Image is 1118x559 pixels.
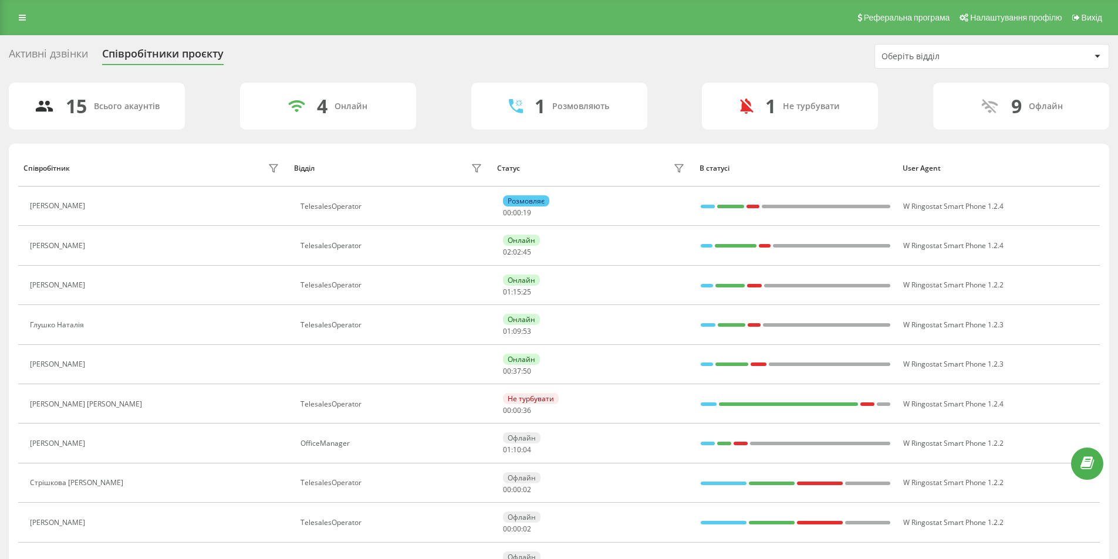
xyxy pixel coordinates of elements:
[513,524,521,534] span: 00
[783,101,840,111] div: Не турбувати
[300,439,485,448] div: OfficeManager
[300,519,485,527] div: TelesalesOperator
[513,366,521,376] span: 37
[30,519,88,527] div: [PERSON_NAME]
[503,209,531,217] div: : :
[881,52,1022,62] div: Оберіть відділ
[30,202,88,210] div: [PERSON_NAME]
[300,479,485,487] div: TelesalesOperator
[503,406,531,415] div: : :
[503,327,531,336] div: : :
[503,445,511,455] span: 01
[700,164,891,172] div: В статусі
[30,281,88,289] div: [PERSON_NAME]
[513,405,521,415] span: 00
[30,360,88,368] div: [PERSON_NAME]
[903,164,1095,172] div: User Agent
[503,288,531,296] div: : :
[523,485,531,494] span: 02
[503,208,511,218] span: 00
[30,321,87,329] div: Глушко Наталія
[30,242,88,250] div: [PERSON_NAME]
[497,164,520,172] div: Статус
[503,525,531,533] div: : :
[513,485,521,494] span: 00
[503,366,511,376] span: 00
[300,242,485,250] div: TelesalesOperator
[903,438,1004,448] span: W Ringostat Smart Phone 1.2.2
[503,195,549,206] div: Розмовляє
[903,320,1004,330] span: W Ringostat Smart Phone 1.2.3
[1011,95,1022,117] div: 9
[503,472,541,483] div: Офлайн
[903,517,1004,527] span: W Ringostat Smart Phone 1.2.2
[335,101,367,111] div: Онлайн
[513,208,521,218] span: 00
[503,485,511,494] span: 00
[102,48,224,66] div: Співробітники проєкту
[552,101,609,111] div: Розмовляють
[503,393,559,404] div: Не турбувати
[300,202,485,211] div: TelesalesOperator
[66,95,87,117] div: 15
[503,354,540,365] div: Онлайн
[523,326,531,336] span: 53
[503,524,511,534] span: 00
[503,287,511,297] span: 01
[864,13,950,22] span: Реферальна програма
[903,280,1004,290] span: W Ringostat Smart Phone 1.2.2
[523,287,531,297] span: 25
[903,240,1004,250] span: W Ringostat Smart Phone 1.2.4
[903,359,1004,369] span: W Ringostat Smart Phone 1.2.3
[523,405,531,415] span: 36
[535,95,545,117] div: 1
[503,367,531,375] div: : :
[523,445,531,455] span: 04
[503,275,540,286] div: Онлайн
[523,208,531,218] span: 19
[317,95,327,117] div: 4
[503,432,541,443] div: Офлайн
[903,399,1004,409] span: W Ringostat Smart Phone 1.2.4
[503,405,511,415] span: 00
[513,445,521,455] span: 10
[903,201,1004,211] span: W Ringostat Smart Phone 1.2.4
[300,400,485,408] div: TelesalesOperator
[294,164,315,172] div: Відділ
[30,479,126,487] div: Стрішкова [PERSON_NAME]
[300,281,485,289] div: TelesalesOperator
[503,235,540,246] div: Онлайн
[30,400,145,408] div: [PERSON_NAME] [PERSON_NAME]
[1029,101,1063,111] div: Офлайн
[503,326,511,336] span: 01
[523,524,531,534] span: 02
[94,101,160,111] div: Всього акаунтів
[503,486,531,494] div: : :
[23,164,70,172] div: Співробітник
[503,314,540,325] div: Онлайн
[1082,13,1102,22] span: Вихід
[503,511,541,523] div: Офлайн
[523,247,531,257] span: 45
[9,48,88,66] div: Активні дзвінки
[970,13,1062,22] span: Налаштування профілю
[513,287,521,297] span: 15
[300,321,485,329] div: TelesalesOperator
[513,326,521,336] span: 09
[503,247,511,257] span: 02
[765,95,776,117] div: 1
[503,446,531,454] div: : :
[503,248,531,256] div: : :
[513,247,521,257] span: 02
[903,477,1004,487] span: W Ringostat Smart Phone 1.2.2
[30,439,88,448] div: [PERSON_NAME]
[523,366,531,376] span: 50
